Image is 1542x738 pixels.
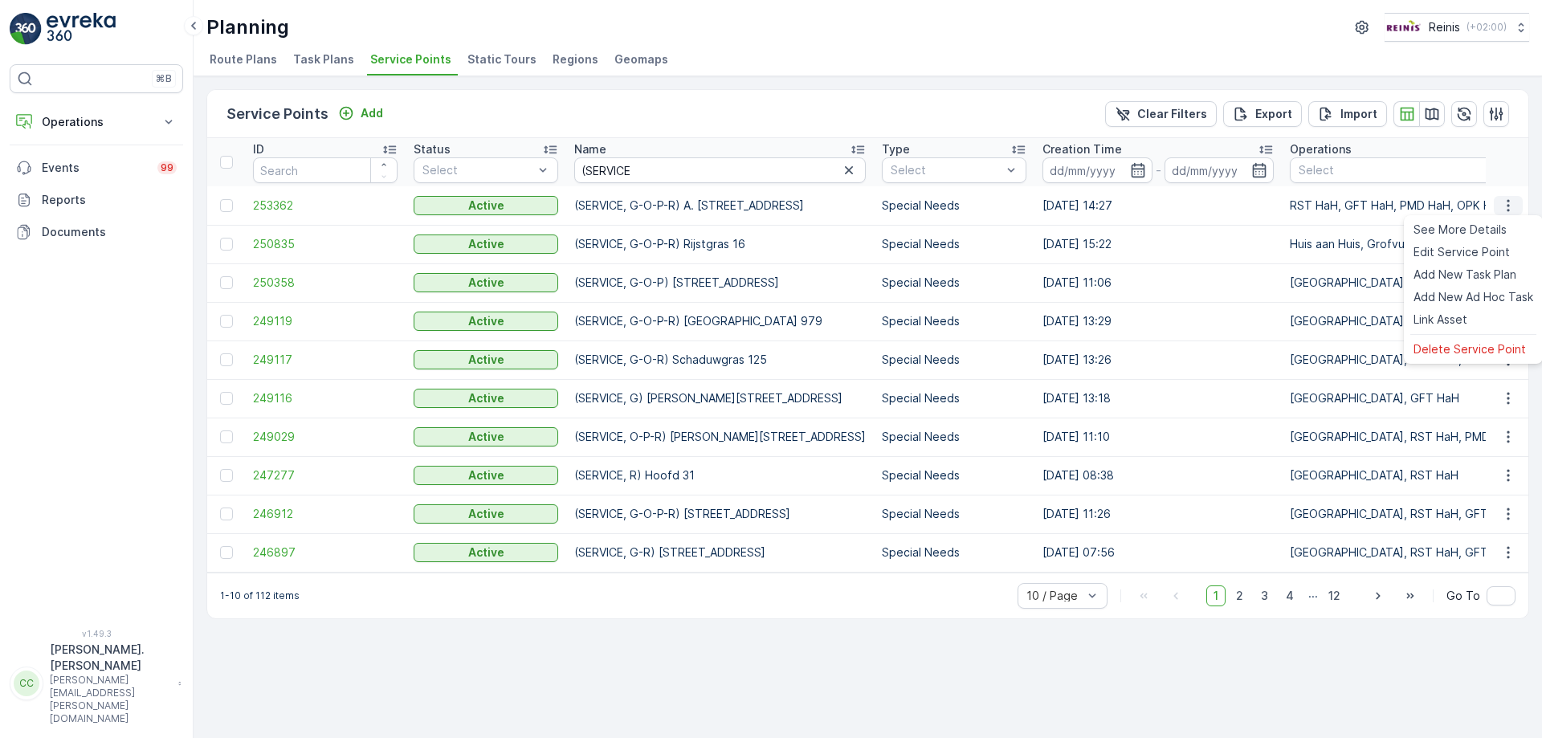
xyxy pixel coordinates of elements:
[414,350,558,369] button: Active
[1042,157,1152,183] input: dd/mm/yyyy
[1407,263,1540,286] a: Add New Task Plan
[1165,157,1275,183] input: dd/mm/yyyy
[468,236,504,252] p: Active
[1223,101,1302,127] button: Export
[332,104,390,123] button: Add
[414,273,558,292] button: Active
[253,390,398,406] span: 249116
[1385,13,1529,42] button: Reinis(+02:00)
[874,495,1034,533] td: Special Needs
[42,224,177,240] p: Documents
[468,506,504,522] p: Active
[874,340,1034,379] td: Special Needs
[874,225,1034,263] td: Special Needs
[566,340,874,379] td: (SERVICE, G-O-R) Schaduwgras 125
[414,312,558,331] button: Active
[467,51,536,67] span: Static Tours
[10,106,183,138] button: Operations
[1034,225,1282,263] td: [DATE] 15:22
[414,141,451,157] p: Status
[1034,418,1282,456] td: [DATE] 11:10
[220,589,300,602] p: 1-10 of 112 items
[553,51,598,67] span: Regions
[50,674,170,725] p: [PERSON_NAME][EMAIL_ADDRESS][PERSON_NAME][DOMAIN_NAME]
[1413,341,1526,357] span: Delete Service Point
[1446,588,1480,604] span: Go To
[468,390,504,406] p: Active
[468,429,504,445] p: Active
[220,546,233,559] div: Toggle Row Selected
[1407,286,1540,308] a: Add New Ad Hoc Task
[468,313,504,329] p: Active
[468,352,504,368] p: Active
[1042,141,1122,157] p: Creation Time
[1034,340,1282,379] td: [DATE] 13:26
[1156,161,1161,180] p: -
[414,504,558,524] button: Active
[1308,101,1387,127] button: Import
[220,199,233,212] div: Toggle Row Selected
[220,469,233,482] div: Toggle Row Selected
[10,184,183,216] a: Reports
[1254,585,1275,606] span: 3
[566,456,874,495] td: (SERVICE, R) Hoofd 31
[10,216,183,248] a: Documents
[1255,106,1292,122] p: Export
[1407,241,1540,263] a: Edit Service Point
[1413,312,1467,328] span: Link Asset
[253,467,398,483] a: 247277
[220,276,233,289] div: Toggle Row Selected
[210,51,277,67] span: Route Plans
[1034,456,1282,495] td: [DATE] 08:38
[874,263,1034,302] td: Special Needs
[874,302,1034,340] td: Special Needs
[414,234,558,254] button: Active
[253,198,398,214] span: 253362
[253,236,398,252] a: 250835
[253,157,398,183] input: Search
[226,103,328,125] p: Service Points
[220,392,233,405] div: Toggle Row Selected
[566,225,874,263] td: (SERVICE, G-O-P-R) Rijstgras 16
[1413,289,1533,305] span: Add New Ad Hoc Task
[161,161,173,174] p: 99
[370,51,451,67] span: Service Points
[253,352,398,368] span: 249117
[414,427,558,446] button: Active
[253,429,398,445] span: 249029
[220,238,233,251] div: Toggle Row Selected
[1034,495,1282,533] td: [DATE] 11:26
[566,495,874,533] td: (SERVICE, G-O-P-R) [STREET_ADDRESS]
[566,263,874,302] td: (SERVICE, G-O-P) [STREET_ADDRESS]
[47,13,116,45] img: logo_light-DOdMpM7g.png
[874,456,1034,495] td: Special Needs
[1034,302,1282,340] td: [DATE] 13:29
[1340,106,1377,122] p: Import
[42,160,148,176] p: Events
[42,114,151,130] p: Operations
[220,353,233,366] div: Toggle Row Selected
[1034,263,1282,302] td: [DATE] 11:06
[50,642,170,674] p: [PERSON_NAME].[PERSON_NAME]
[253,275,398,291] a: 250358
[414,389,558,408] button: Active
[1413,222,1507,238] span: See More Details
[566,533,874,572] td: (SERVICE, G-R) [STREET_ADDRESS]
[220,430,233,443] div: Toggle Row Selected
[253,313,398,329] a: 249119
[874,418,1034,456] td: Special Needs
[1429,19,1460,35] p: Reinis
[1034,379,1282,418] td: [DATE] 13:18
[253,506,398,522] a: 246912
[10,13,42,45] img: logo
[414,196,558,215] button: Active
[10,629,183,638] span: v 1.49.3
[1206,585,1226,606] span: 1
[882,141,910,157] p: Type
[874,533,1034,572] td: Special Needs
[253,141,264,157] p: ID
